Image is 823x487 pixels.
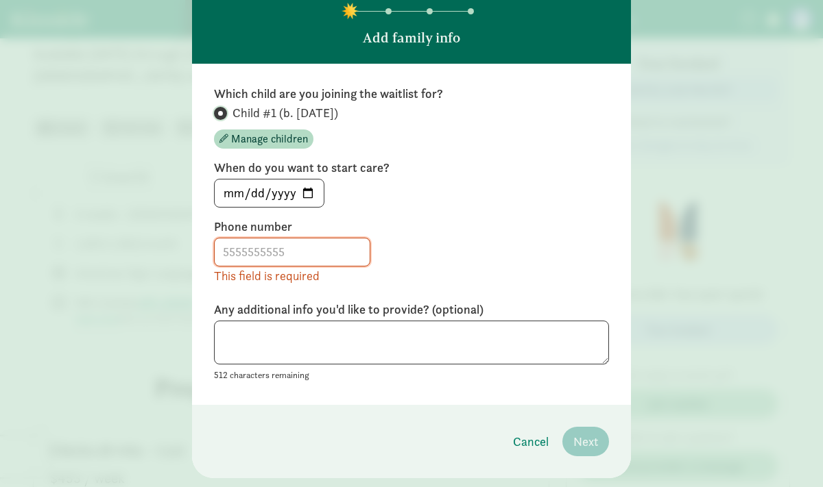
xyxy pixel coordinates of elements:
[214,266,370,285] div: This field is required
[214,369,309,381] small: 512 characters remaining
[214,86,609,102] label: Which child are you joining the waitlist for?
[502,427,560,456] button: Cancel
[214,160,609,176] label: When do you want to start care?
[513,432,549,451] span: Cancel
[231,131,308,147] span: Manage children
[215,238,370,266] input: 5555555555
[573,432,598,451] span: Next
[363,28,460,47] p: Add family info
[562,427,609,456] button: Next
[232,105,338,121] span: Child #1 (b. [DATE])
[214,301,609,318] label: Any additional info you'd like to provide? (optional)
[214,218,609,235] label: Phone number
[214,129,313,149] button: Manage children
